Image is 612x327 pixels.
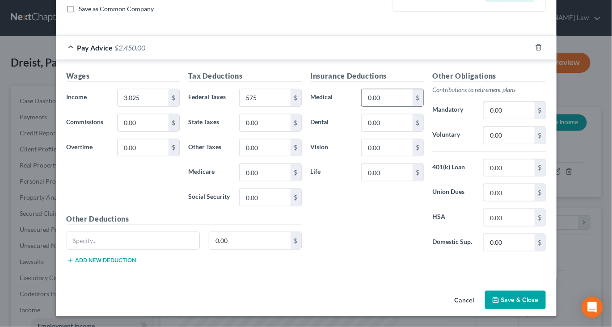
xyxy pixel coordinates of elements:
[184,114,235,132] label: State Taxes
[413,89,423,106] div: $
[77,43,113,52] span: Pay Advice
[169,139,179,156] div: $
[62,139,113,157] label: Overtime
[240,114,290,131] input: 0.00
[428,234,479,252] label: Domestic Sup.
[582,297,603,318] div: Open Intercom Messenger
[535,102,545,119] div: $
[240,189,290,206] input: 0.00
[67,232,200,249] input: Specify...
[62,114,113,132] label: Commissions
[535,127,545,144] div: $
[291,189,301,206] div: $
[240,89,290,106] input: 0.00
[240,139,290,156] input: 0.00
[433,71,546,82] h5: Other Obligations
[535,159,545,176] div: $
[291,89,301,106] div: $
[240,164,290,181] input: 0.00
[485,291,546,310] button: Save & Close
[362,139,412,156] input: 0.00
[189,71,302,82] h5: Tax Deductions
[67,214,302,225] h5: Other Deductions
[118,89,168,106] input: 0.00
[535,184,545,201] div: $
[306,89,357,107] label: Medical
[291,114,301,131] div: $
[428,184,479,201] label: Union Dues
[306,114,357,132] label: Dental
[428,126,479,144] label: Voluntary
[484,209,534,226] input: 0.00
[169,89,179,106] div: $
[67,71,180,82] h5: Wages
[535,234,545,251] div: $
[291,139,301,156] div: $
[311,71,424,82] h5: Insurance Deductions
[184,89,235,107] label: Federal Taxes
[291,232,301,249] div: $
[413,139,423,156] div: $
[484,127,534,144] input: 0.00
[79,5,154,13] span: Save as Common Company
[306,163,357,181] label: Life
[184,189,235,206] label: Social Security
[184,139,235,157] label: Other Taxes
[484,184,534,201] input: 0.00
[306,139,357,157] label: Vision
[184,163,235,181] label: Medicare
[118,139,168,156] input: 0.00
[413,164,423,181] div: $
[484,102,534,119] input: 0.00
[115,43,146,52] span: $2,450.00
[535,209,545,226] div: $
[428,209,479,226] label: HSA
[362,164,412,181] input: 0.00
[484,234,534,251] input: 0.00
[362,114,412,131] input: 0.00
[67,93,87,101] span: Income
[118,114,168,131] input: 0.00
[428,101,479,119] label: Mandatory
[362,89,412,106] input: 0.00
[447,292,481,310] button: Cancel
[169,114,179,131] div: $
[291,164,301,181] div: $
[484,159,534,176] input: 0.00
[428,159,479,177] label: 401(k) Loan
[67,257,136,264] button: Add new deduction
[413,114,423,131] div: $
[433,85,546,94] p: Contributions to retirement plans
[209,232,291,249] input: 0.00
